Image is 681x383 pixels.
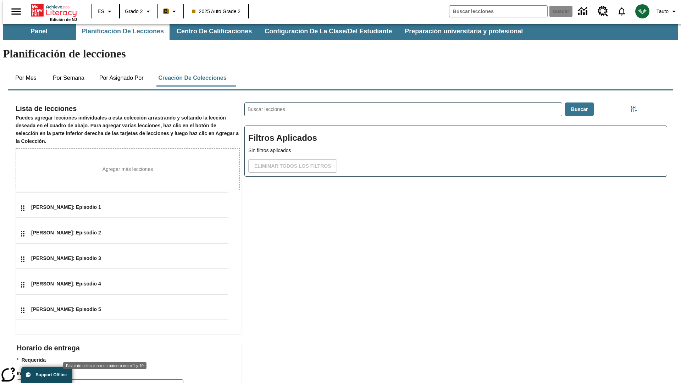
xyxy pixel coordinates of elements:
[21,367,72,383] button: Support Offline
[17,294,28,326] div: Lección arrastrable: Elena Menope: Episodio 5
[125,8,143,15] span: Grado 2
[76,23,170,40] button: Planificación de lecciones
[192,8,241,15] span: 2025 Auto Grade 2
[31,3,77,17] a: Portada
[50,17,77,22] span: Edición de NJ
[31,229,228,237] div: [PERSON_NAME]: Episodio 2
[8,70,44,87] button: Por mes
[16,190,228,332] div: grid
[31,280,228,288] div: [PERSON_NAME]: Episodio 4
[399,23,528,40] button: Preparación universitaria y profesional
[3,47,678,60] h1: Planificación de lecciones
[627,102,641,116] button: Menú lateral de filtros
[160,5,181,18] button: Boost El color de la clase es anaranjado claro. Cambiar el color de la clase.
[103,166,153,173] p: Agregar más lecciones
[153,70,232,87] button: Creación de colecciones
[31,204,228,211] div: [PERSON_NAME]: Episodio 1
[574,2,593,21] a: Centro de información
[3,21,678,40] div: Subbarra de navegación
[449,6,547,17] input: Buscar campo
[657,8,669,15] span: Tauto
[31,331,228,339] div: [PERSON_NAME]: Episodio 6
[16,217,245,248] div: Press Up or Down arrow key to change lessons order, 2 de 16
[36,372,67,377] span: Support Offline
[17,356,242,364] p: Requerida
[16,243,245,273] div: Press Up or Down arrow key to change lessons order, 3 de 16
[565,102,594,116] button: Buscar
[654,5,681,18] button: Perfil/Configuración
[63,362,146,369] div: Favor de seleccionar un número entre 1 y 10
[16,294,245,324] div: Press Up or Down arrow key to change lessons order, 5 de 16
[94,70,149,87] button: Por asignado por
[31,255,228,262] div: [PERSON_NAME]: Episodio 3
[122,5,155,18] button: Grado: Grado 2, Elige un grado
[245,103,562,116] input: Buscar lecciones
[171,23,258,40] button: Centro de calificaciones
[17,192,28,224] div: Lección arrastrable: Elena Menope: Episodio 1
[47,70,90,87] button: Por semana
[259,23,398,40] button: Configuración de la clase/del estudiante
[248,129,663,147] h2: Filtros Aplicados
[6,1,27,22] button: Abrir el menú lateral
[31,306,228,313] div: [PERSON_NAME]: Episodio 5
[17,342,242,354] h2: Horario de entrega
[631,2,654,21] button: Escoja un nuevo avatar
[94,5,117,18] button: Lenguaje: ES, Selecciona un idioma
[16,114,240,145] h6: Puedes agregar lecciones individuales a esta colección arrastrando y soltando la lección deseada ...
[17,269,28,301] div: Lección arrastrable: Elena Menope: Episodio 4
[31,2,77,22] div: Portada
[16,320,245,350] div: Press Up or Down arrow key to change lessons order, 6 de 16
[17,243,28,275] div: Lección arrastrable: Elena Menope: Episodio 3
[16,268,245,299] div: Press Up or Down arrow key to change lessons order, 4 de 16
[3,23,529,40] div: Subbarra de navegación
[98,8,104,15] span: ES
[16,103,240,114] h2: Lista de lecciones
[593,2,613,21] a: Centro de recursos, Se abrirá en una pestaña nueva.
[17,320,28,352] div: Lección arrastrable: Elena Menope: Episodio 6
[244,126,667,177] div: Filtros Aplicados
[17,218,28,250] div: Lección arrastrable: Elena Menope: Episodio 2
[613,2,631,21] a: Notificaciones
[164,7,168,16] span: B
[4,23,74,40] button: Panel
[635,4,649,18] img: avatar image
[16,192,245,222] div: Press Up or Down arrow key to change lessons order, 1 de 16
[248,147,663,154] p: Sin filtros aplicados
